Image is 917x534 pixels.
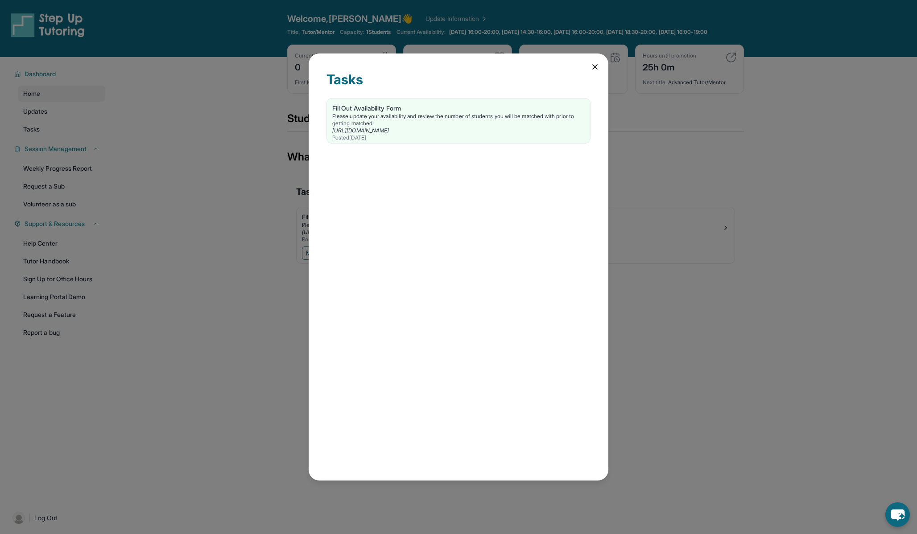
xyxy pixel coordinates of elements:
[326,71,591,98] div: Tasks
[332,134,585,141] div: Posted [DATE]
[327,99,590,143] a: Fill Out Availability FormPlease update your availability and review the number of students you w...
[332,113,585,127] div: Please update your availability and review the number of students you will be matched with prior ...
[332,127,389,134] a: [URL][DOMAIN_NAME]
[885,502,910,527] button: chat-button
[332,104,585,113] div: Fill Out Availability Form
